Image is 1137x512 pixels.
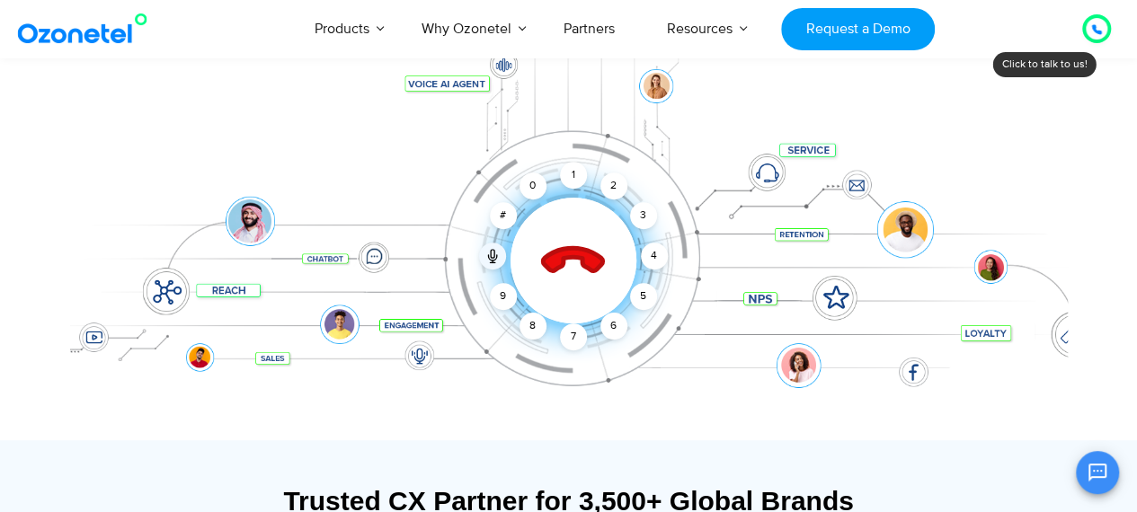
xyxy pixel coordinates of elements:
div: 6 [600,313,627,340]
div: 2 [600,172,627,199]
div: 7 [560,323,587,350]
a: Request a Demo [781,8,935,50]
div: 3 [629,202,656,229]
button: Open chat [1076,451,1119,494]
div: 4 [641,243,668,269]
div: 9 [490,283,517,310]
div: 5 [629,283,656,310]
div: 1 [560,162,587,189]
div: # [490,202,517,229]
div: 8 [520,313,546,340]
div: 0 [520,172,546,199]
